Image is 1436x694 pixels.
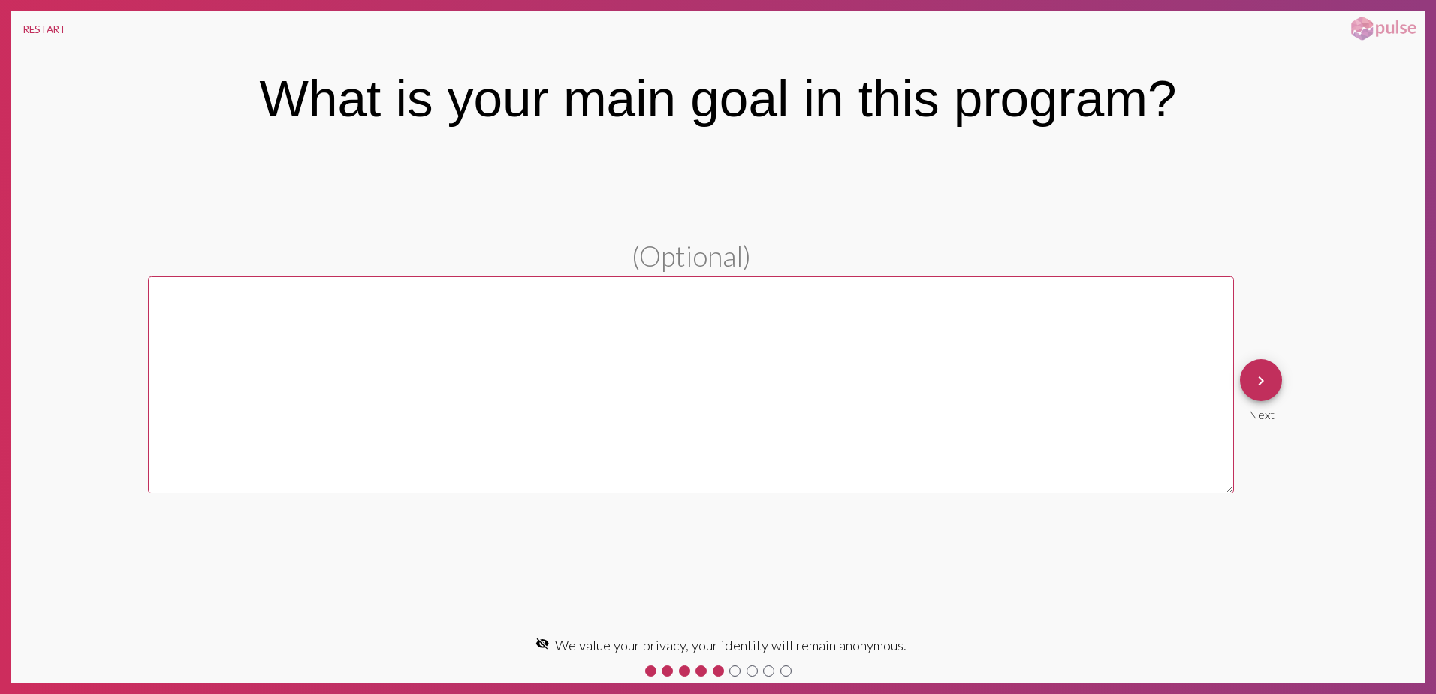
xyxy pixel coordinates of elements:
[260,68,1177,128] div: What is your main goal in this program?
[1252,372,1270,390] mat-icon: keyboard_arrow_right
[535,637,549,650] mat-icon: visibility_off
[1240,401,1282,421] div: Next
[632,240,751,273] span: (Optional)
[1346,15,1421,42] img: pulsehorizontalsmall.png
[11,11,78,47] button: RESTART
[555,637,907,653] span: We value your privacy, your identity will remain anonymous.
